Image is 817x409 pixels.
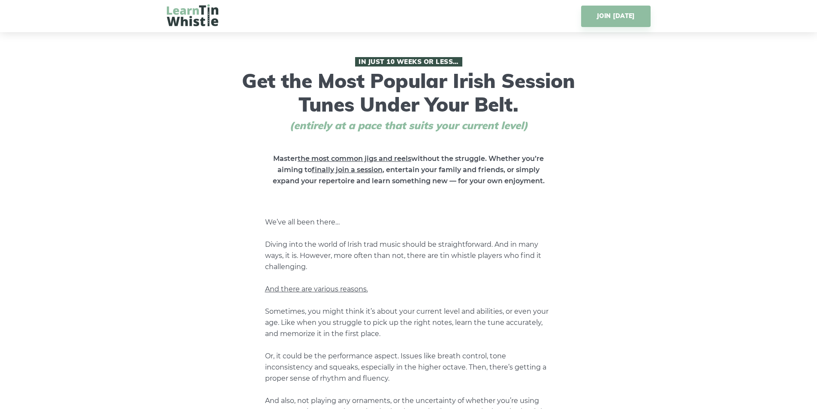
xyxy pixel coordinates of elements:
span: the most common jigs and reels [298,155,411,163]
img: LearnTinWhistle.com [167,4,218,26]
span: finally join a session [312,166,383,174]
span: In Just 10 Weeks or Less… [355,57,462,67]
a: JOIN [DATE] [581,6,650,27]
span: And there are various reasons. [265,285,368,293]
h1: Get the Most Popular Irish Session Tunes Under Your Belt. [239,57,578,132]
span: (entirely at a pace that suits your current level) [274,119,544,132]
strong: Master without the struggle. Whether you’re aiming to , entertain your family and friends, or sim... [273,155,545,185]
